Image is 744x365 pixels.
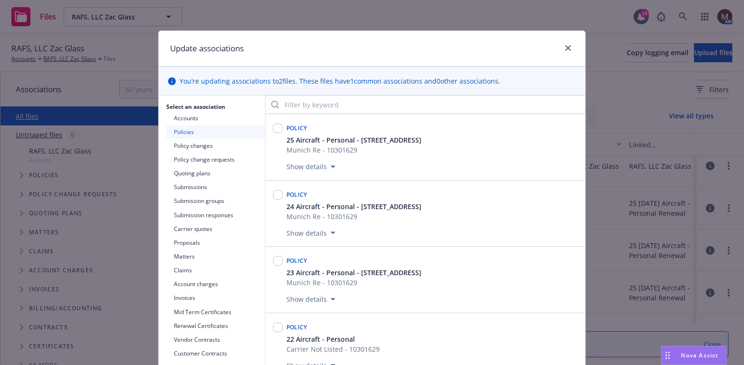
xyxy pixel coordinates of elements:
[286,344,380,354] span: Carrier Not Listed - 10301629
[170,42,244,55] h1: Update associations
[283,294,339,305] button: Show details
[166,194,265,208] button: Submission groups
[681,351,719,359] span: Nova Assist
[166,250,265,263] button: Matters
[286,191,307,199] span: Policy
[563,42,574,54] a: close
[286,124,307,132] span: Policy
[166,333,265,346] button: Vendor Contracts
[286,202,421,211] button: 24 Aircraft - Personal - [STREET_ADDRESS]
[166,277,265,291] button: Account charges
[166,236,265,250] button: Proposals
[166,111,265,125] button: Accounts
[166,319,265,333] button: Renewal Certificates
[166,180,265,194] button: Submissions
[283,227,339,239] button: Show details
[166,346,265,360] button: Customer Contracts
[286,334,380,344] button: 22 Aircraft - Personal
[166,166,265,180] button: Quoting plans
[286,323,307,331] span: Policy
[166,305,265,319] button: Mid Term Certificates
[286,145,421,155] span: Munich Re - 10301629
[286,278,421,288] span: Munich Re - 10301629
[286,334,355,344] span: 22 Aircraft - Personal
[166,291,265,305] button: Invoices
[159,103,265,111] h2: Select an association
[166,139,265,153] button: Policy changes
[286,211,421,221] span: Munich Re - 10301629
[286,268,421,278] button: 23 Aircraft - Personal - [STREET_ADDRESS]
[166,208,265,222] button: Submission responses
[166,153,265,166] button: Policy change requests
[283,161,339,173] button: Show details
[166,125,265,139] button: Policies
[662,346,674,365] div: Drag to move
[166,222,265,236] button: Carrier quotes
[180,76,500,86] span: You’re updating associations to 2 files. These files have 1 common associations and 0 other assoc...
[286,135,421,145] button: 25 Aircraft - Personal - [STREET_ADDRESS]
[266,95,585,114] input: Filter by keyword
[166,263,265,277] button: Claims
[286,257,307,265] span: Policy
[661,346,727,365] button: Nova Assist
